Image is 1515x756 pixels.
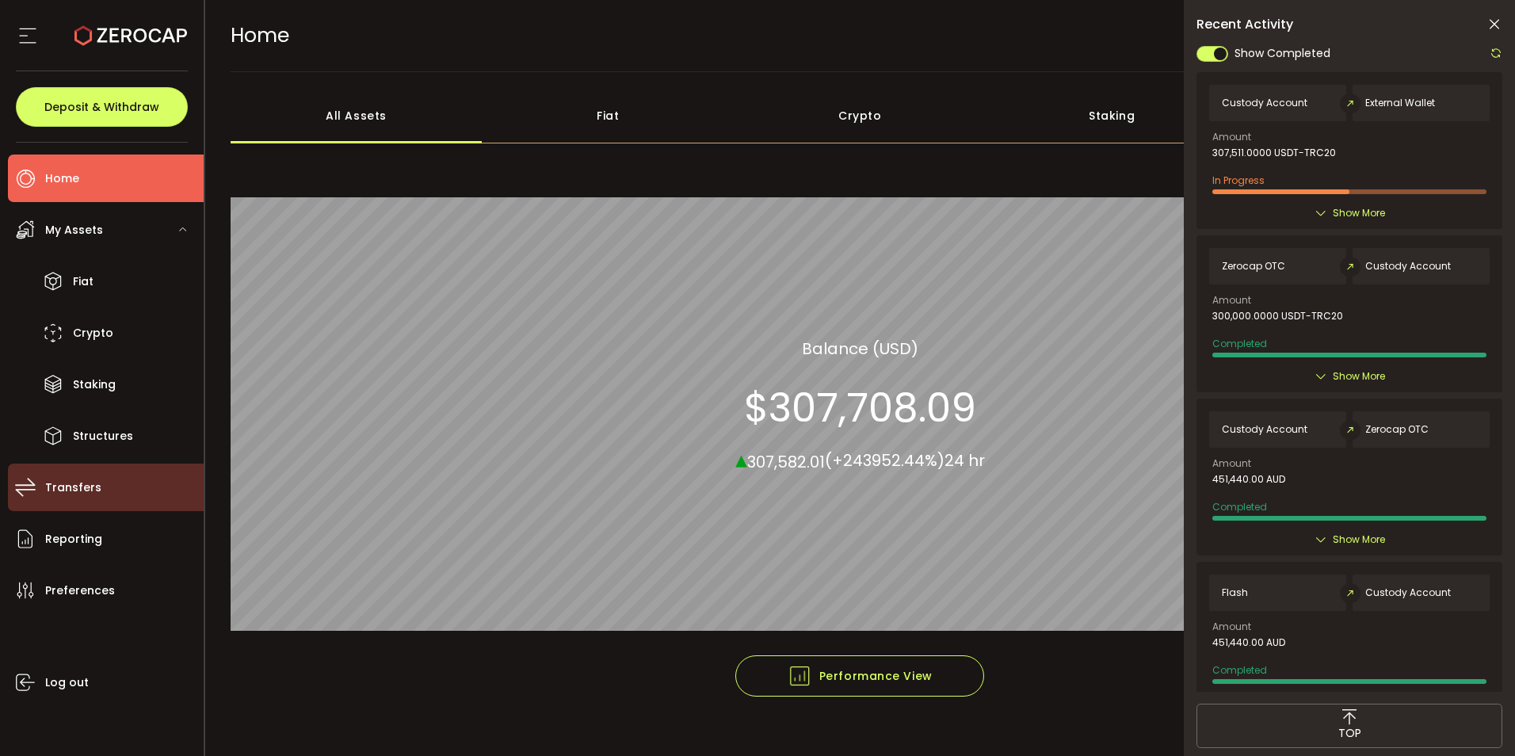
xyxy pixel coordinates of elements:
span: Transfers [45,476,101,499]
span: 451,440.00 AUD [1212,474,1285,485]
span: Custody Account [1365,587,1451,598]
span: Custody Account [1222,97,1307,109]
span: Fiat [73,270,93,293]
span: Amount [1212,459,1251,468]
span: Show Completed [1235,45,1330,62]
div: All Assets [231,88,483,143]
span: Preferences [45,579,115,602]
span: Amount [1212,132,1251,142]
span: Zerocap OTC [1222,261,1285,272]
span: 24 hr [944,449,985,472]
span: In Progress [1212,174,1265,187]
span: Structures [73,425,133,448]
span: Home [45,167,79,190]
span: Custody Account [1365,261,1451,272]
span: Reporting [45,528,102,551]
span: TOP [1338,725,1361,742]
section: $307,708.09 [744,384,976,431]
span: Show More [1333,368,1385,384]
button: Deposit & Withdraw [16,87,188,127]
span: Crypto [73,322,113,345]
span: Recent Activity [1196,18,1293,31]
span: Completed [1212,500,1267,514]
span: 300,000.0000 USDT-TRC20 [1212,311,1343,322]
span: Amount [1212,622,1251,632]
span: Completed [1212,337,1267,350]
span: 451,440.00 AUD [1212,637,1285,648]
span: 307,511.0000 USDT-TRC20 [1212,147,1336,158]
span: Zerocap OTC [1365,424,1429,435]
span: External Wallet [1365,97,1435,109]
span: Home [231,21,289,49]
span: Staking [73,373,116,396]
span: Performance View [788,664,933,688]
span: Flash [1222,587,1248,598]
span: (+243952.44%) [825,449,944,472]
span: Deposit & Withdraw [44,101,159,113]
span: Show More [1333,205,1385,221]
span: My Assets [45,219,103,242]
div: Fiat [482,88,734,143]
iframe: Chat Widget [1436,680,1515,756]
span: Custody Account [1222,424,1307,435]
span: ▴ [735,441,747,475]
button: Performance View [735,655,984,697]
section: Balance (USD) [802,336,918,360]
span: Completed [1212,663,1267,677]
span: 307,582.01 [747,450,825,472]
span: Log out [45,671,89,694]
div: Crypto [734,88,986,143]
div: Staking [986,88,1238,143]
span: Amount [1212,296,1251,305]
span: Show More [1333,532,1385,548]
